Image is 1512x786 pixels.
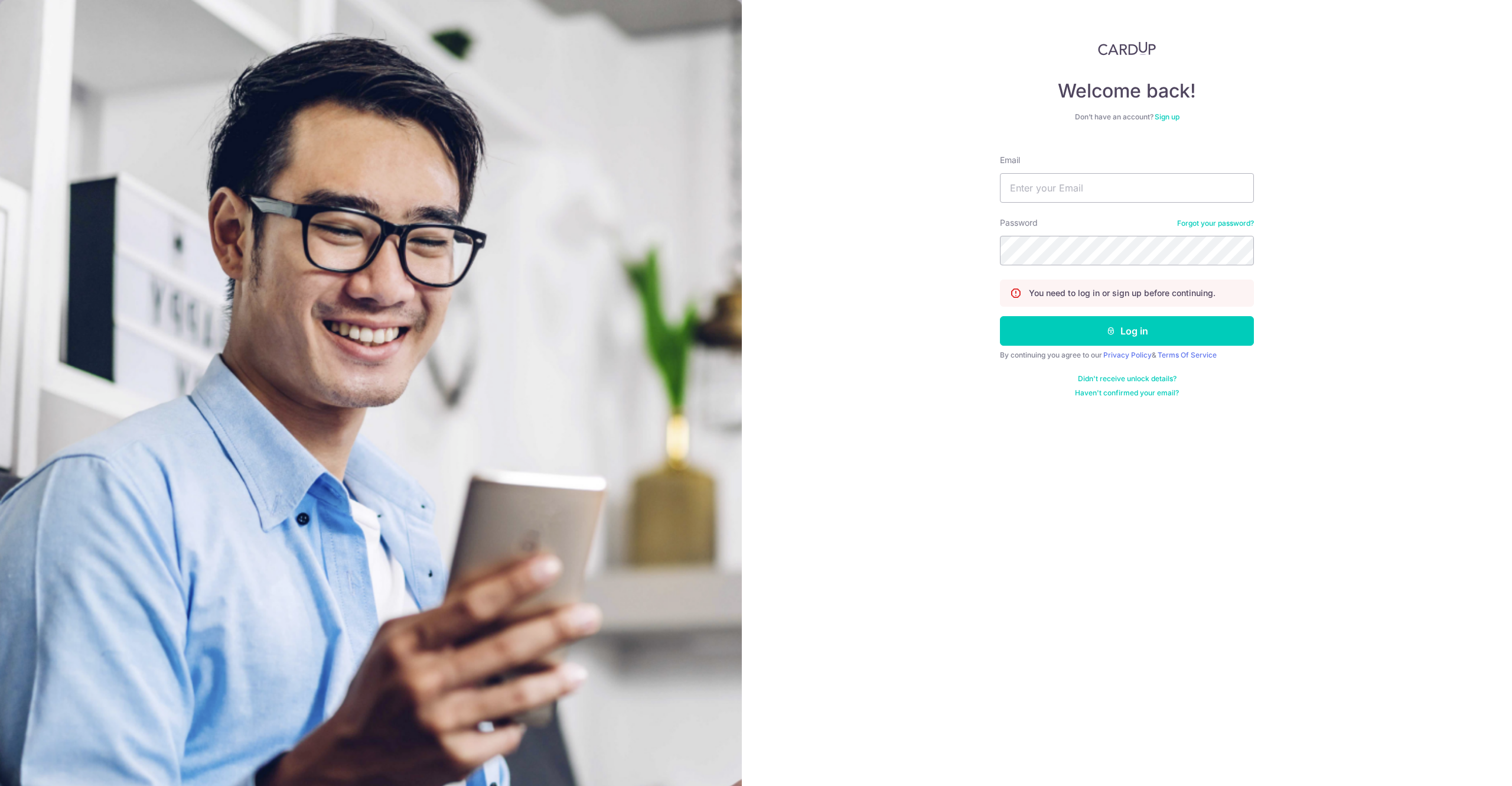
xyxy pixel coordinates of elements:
[1098,41,1156,56] img: CardUp Logo
[1000,112,1254,122] div: Don’t have an account?
[1155,112,1179,121] a: Sign up
[1000,173,1254,203] input: Enter your Email
[1078,374,1177,384] a: Didn't receive unlock details?
[1177,219,1254,228] a: Forgot your password?
[1000,350,1254,360] div: By continuing you agree to our &
[1029,287,1216,299] p: You need to log in or sign up before continuing.
[1000,154,1020,166] label: Email
[1103,350,1152,359] a: Privacy Policy
[1000,79,1254,103] h4: Welcome back!
[1000,316,1254,346] button: Log in
[1158,350,1217,359] a: Terms Of Service
[1075,388,1179,398] a: Haven't confirmed your email?
[1000,217,1038,229] label: Password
